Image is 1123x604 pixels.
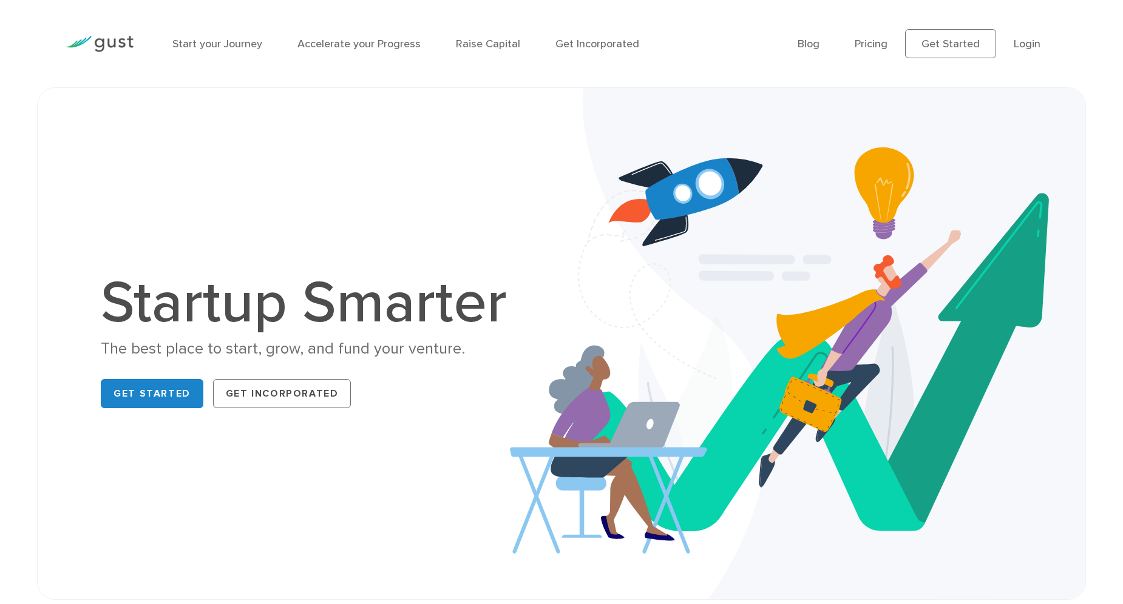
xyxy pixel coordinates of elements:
[101,338,520,360] div: The best place to start, grow, and fund your venture.
[555,38,639,50] a: Get Incorporated
[456,38,520,50] a: Raise Capital
[510,88,1085,599] img: Startup Smarter Hero
[855,38,887,50] a: Pricing
[101,379,203,408] a: Get Started
[101,274,520,332] h1: Startup Smarter
[1014,38,1040,50] a: Login
[297,38,421,50] a: Accelerate your Progress
[172,38,262,50] a: Start your Journey
[66,36,134,52] img: Gust Logo
[798,38,819,50] a: Blog
[213,379,351,408] a: Get Incorporated
[905,29,996,58] a: Get Started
